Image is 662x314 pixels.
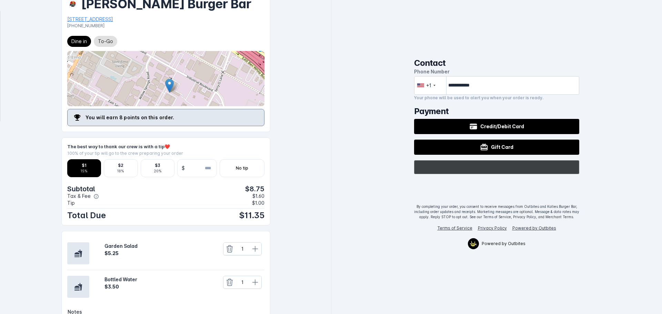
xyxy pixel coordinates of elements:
h2: Contact [414,58,580,68]
span: $1.00 [252,201,264,205]
div: Your phone will be used to alert you when your order is ready. [414,95,580,101]
img: Outbites [470,241,477,246]
p: You will earn 8 points on this order. [86,114,259,121]
div: $3.50 [104,283,139,290]
div: Bottled Water [104,276,139,283]
div: 18% [117,169,124,174]
button: $115% [67,159,101,177]
span: $ [180,164,186,172]
div: 15% [81,169,88,174]
span: $8.75 [245,185,264,192]
button: Credit/Debit Card [414,119,580,134]
div: $5.25 [104,250,139,257]
div: +1 [426,82,431,89]
span: Total Due [67,211,106,220]
span: Powered by Outbites [482,241,525,247]
div: $3 [155,162,160,169]
span: $11.35 [239,211,264,220]
span: Tax & Fee [67,194,91,199]
button: Buy with GPay [414,160,580,174]
span: Tip [67,201,75,205]
button: Gift Card [414,140,580,155]
mat-chip-listbox: Fulfillment [67,34,117,48]
div: 1 [236,245,249,252]
img: Marker [165,79,174,93]
button: No tip [220,159,265,177]
span: Dine in [71,37,87,45]
span: To-Go [98,37,113,45]
span: ❤️ [164,144,170,149]
div: The best way to thank our crew is with a tip [67,143,265,150]
div: By completing your order, you consent to receive messages from Outbites and Katies Burger Bar, in... [414,204,580,220]
h2: Payment [414,107,580,116]
button: $320% [141,159,175,177]
span: Subtotal [67,185,95,192]
div: 1 [236,278,249,286]
div: $2 [118,162,123,169]
div: [PHONE_NUMBER] [67,23,265,29]
div: 100% of your tip will go to the crew preparing your order [67,150,265,156]
span: $1.60 [252,194,264,199]
button: $218% [104,159,138,177]
a: Privacy Policy [478,225,507,231]
div: 20% [154,169,162,174]
div: $1 [82,162,87,169]
div: Garden Salad [104,242,139,250]
section: Loyalty announcement [67,106,265,132]
a: OutbitesPowered by Outbites [464,237,530,251]
div: [STREET_ADDRESS] [67,16,265,23]
a: Terms of Service [438,225,472,231]
span: Gift Card [491,143,513,151]
span: Credit/Debit Card [480,123,524,130]
a: Powered by Outbites [512,225,556,231]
